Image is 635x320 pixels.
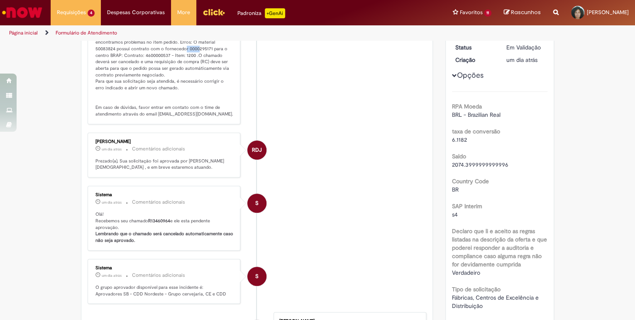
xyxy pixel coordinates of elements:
[95,266,234,271] div: Sistema
[88,10,95,17] span: 4
[452,177,489,185] b: Country Code
[132,272,185,279] small: Comentários adicionais
[449,43,500,52] dt: Status
[95,158,234,171] p: Prezado(a), Sua solicitação foi aprovada por [PERSON_NAME][DEMOGRAPHIC_DATA] , e em breve estarem...
[452,136,467,143] span: 6.1182
[102,273,122,278] span: um dia atrás
[255,193,259,213] span: S
[452,286,501,293] b: Tipo de solicitação
[203,6,225,18] img: click_logo_yellow_360x200.png
[587,9,629,16] span: [PERSON_NAME]
[102,200,122,205] span: um dia atrás
[102,200,122,205] time: 29/08/2025 09:10:51
[452,227,547,268] b: Declaro que li e aceito as regras listadas na descrição da oferta e que poderei responder a audit...
[452,128,500,135] b: taxa de conversão
[452,202,482,210] b: SAP Interim
[247,267,266,286] div: System
[95,284,234,297] p: O grupo aprovador disponível para esse incidente é: Aprovadores SB - CDD Nordeste - Grupo cerveja...
[102,147,122,152] span: um dia atrás
[452,211,458,218] span: s4
[265,8,285,18] p: +GenAi
[6,25,417,41] ul: Trilhas de página
[459,8,482,17] span: Favoritos
[148,218,170,224] b: R13460964
[506,56,537,64] span: um dia atrás
[252,140,262,160] span: RDJ
[95,211,234,244] p: Olá! Recebemos seu chamado e ele esta pendente aprovação.
[449,56,500,64] dt: Criação
[504,9,541,17] a: Rascunhos
[511,8,541,16] span: Rascunhos
[132,199,185,206] small: Comentários adicionais
[506,56,545,64] div: 29/08/2025 09:10:37
[247,194,266,213] div: System
[57,8,86,17] span: Requisições
[95,231,234,244] b: Lembrando que o chamado será cancelado automaticamente caso não seja aprovado.
[102,147,122,152] time: 29/08/2025 11:09:04
[107,8,165,17] span: Despesas Corporativas
[56,30,117,36] a: Formulário de Atendimento
[95,139,234,144] div: [PERSON_NAME]
[452,161,508,168] span: 2074.3999999999996
[452,103,482,110] b: RPA Moeda
[452,153,466,160] b: Saldo
[102,273,122,278] time: 29/08/2025 09:10:47
[95,192,234,197] div: Sistema
[237,8,285,18] div: Padroniza
[95,26,234,118] p: Bom dia, [PERSON_NAME]! O Chamado não pôde ser adequadamente completado, pois encontramos problem...
[177,8,190,17] span: More
[1,4,44,21] img: ServiceNow
[484,10,491,17] span: 11
[255,266,259,286] span: S
[132,145,185,153] small: Comentários adicionais
[452,186,459,193] span: BR
[9,30,38,36] a: Página inicial
[452,294,540,310] span: Fábricas, Centros de Excelência e Distribuição
[452,111,501,118] span: BRL - Brazilian Real
[247,140,266,160] div: Rafaela De Jesus Pereira
[506,43,545,52] div: Em Validação
[452,269,480,276] span: Verdadeiro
